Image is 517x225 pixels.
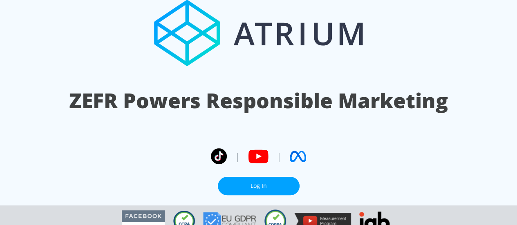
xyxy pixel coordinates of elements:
[69,87,448,115] h1: ZEFR Powers Responsible Marketing
[277,150,282,163] span: |
[218,177,300,195] a: Log In
[235,150,240,163] span: |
